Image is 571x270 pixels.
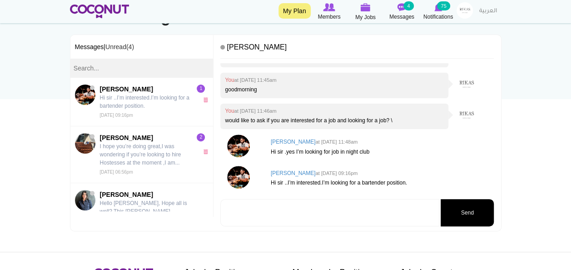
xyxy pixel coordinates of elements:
[348,2,384,22] a: My Jobs My Jobs
[225,108,444,114] h4: You
[420,2,457,21] a: Notifications Notifications 75
[355,13,376,22] span: My Jobs
[361,3,371,11] img: My Jobs
[100,94,194,110] p: Hi sir ..I’m interested.I’m looking for a bartender position.
[437,1,450,10] small: 75
[203,149,211,154] a: x
[75,133,95,154] img: Maria Sibanda
[389,12,414,21] span: Messages
[100,113,133,118] small: [DATE] 09:16pm
[271,170,490,176] h4: [PERSON_NAME]
[197,85,205,93] span: 1
[225,77,444,83] h4: You
[70,5,129,18] img: Home
[397,3,407,11] img: Messages
[70,183,214,256] a: Natalie Liversage[PERSON_NAME] Hello [PERSON_NAME], Hope all is well? This [PERSON_NAME], Restaur...
[100,133,194,142] span: [PERSON_NAME]
[318,12,340,21] span: Members
[75,190,95,210] img: Natalie Liversage
[434,3,442,11] img: Notifications
[316,139,358,145] small: at [DATE] 11:48am
[100,142,194,167] p: I hope you’re doing great,I was wondering if you’re looking to hire Hostesses at the moment ,I am...
[70,59,214,78] input: Search...
[225,86,444,94] p: goodmorning
[105,43,134,50] a: Unread(4)
[441,199,494,226] button: Send
[100,85,194,94] span: [PERSON_NAME]
[100,170,133,175] small: [DATE] 06:56pm
[100,199,194,240] p: Hello [PERSON_NAME], Hope all is well? This [PERSON_NAME], Restaurant Manager at [GEOGRAPHIC_DATA...
[197,133,205,141] span: 2
[271,139,490,145] h4: [PERSON_NAME]
[403,1,413,10] small: 4
[323,3,335,11] img: Browse Members
[225,117,444,125] p: would like to ask if you are interested for a job and looking for a job? \
[475,2,501,20] a: العربية
[70,7,501,25] h1: Chat Messages
[70,35,214,59] h3: Messages
[271,148,490,156] p: Hi sir .yes I’m looking for job in night club
[316,170,358,176] small: at [DATE] 09:16pm
[104,43,134,50] span: |
[234,77,277,83] small: at [DATE] 11:45am
[311,2,348,21] a: Browse Members Members
[278,3,311,19] a: My Plan
[70,126,214,183] a: Maria Sibanda[PERSON_NAME] I hope you’re doing great,I was wondering if you’re looking to hire Ho...
[271,179,490,187] p: Hi sir ..I’m interested.I’m looking for a bartender position.
[203,97,211,102] a: x
[423,12,453,21] span: Notifications
[70,78,214,126] a: Upendra Sulochana[PERSON_NAME] Hi sir ..I’m interested.I’m looking for a bartender position. [DAT...
[220,40,494,59] h4: [PERSON_NAME]
[384,2,420,21] a: Messages Messages 4
[75,85,95,105] img: Upendra Sulochana
[234,108,277,114] small: at [DATE] 11:46am
[100,190,194,199] span: [PERSON_NAME]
